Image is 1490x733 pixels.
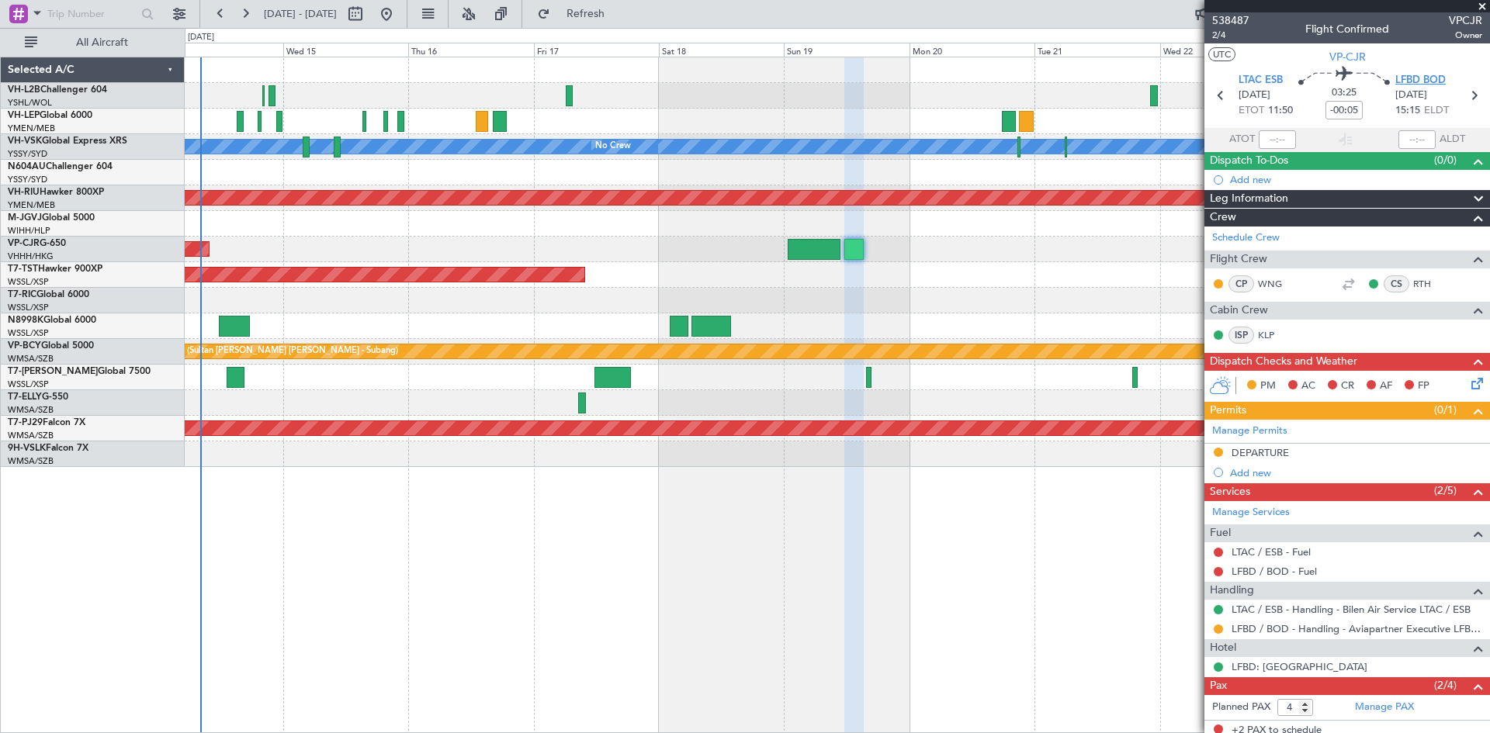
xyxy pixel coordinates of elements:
[8,265,38,274] span: T7-TST
[8,418,43,427] span: T7-PJ29
[1449,29,1482,42] span: Owner
[1418,379,1429,394] span: FP
[8,367,98,376] span: T7-[PERSON_NAME]
[1210,190,1288,208] span: Leg Information
[1259,130,1296,149] input: --:--
[1229,132,1255,147] span: ATOT
[1384,275,1409,292] div: CS
[408,43,533,57] div: Thu 16
[659,43,784,57] div: Sat 18
[8,444,88,453] a: 9H-VSLKFalcon 7X
[283,43,408,57] div: Wed 15
[1380,379,1392,394] span: AF
[1413,277,1448,291] a: RTH
[1232,565,1317,578] a: LFBD / BOD - Fuel
[8,290,89,299] a: T7-RICGlobal 6000
[1210,524,1231,542] span: Fuel
[8,404,54,416] a: WMSA/SZB
[595,135,631,158] div: No Crew
[8,290,36,299] span: T7-RIC
[8,444,46,453] span: 9H-VSLK
[8,137,127,146] a: VH-VSKGlobal Express XRS
[1208,47,1235,61] button: UTC
[1332,85,1357,101] span: 03:25
[8,276,49,288] a: WSSL/XSP
[8,85,107,95] a: VH-L2BChallenger 604
[8,455,54,467] a: WMSA/SZB
[1212,505,1290,520] a: Manage Services
[8,353,54,365] a: WMSA/SZB
[1212,230,1280,246] a: Schedule Crew
[1268,103,1293,119] span: 11:50
[1239,103,1264,119] span: ETOT
[1258,277,1293,291] a: WNG
[1434,152,1457,168] span: (0/0)
[1239,88,1270,103] span: [DATE]
[1230,173,1482,186] div: Add new
[8,341,41,351] span: VP-BCY
[910,43,1034,57] div: Mon 20
[530,2,623,26] button: Refresh
[1210,402,1246,420] span: Permits
[1301,379,1315,394] span: AC
[553,9,619,19] span: Refresh
[1210,677,1227,695] span: Pax
[1228,327,1254,344] div: ISP
[1210,152,1288,170] span: Dispatch To-Dos
[1212,29,1249,42] span: 2/4
[8,430,54,441] a: WMSA/SZB
[1210,639,1236,657] span: Hotel
[8,316,43,325] span: N8998K
[158,43,282,57] div: Tue 14
[8,239,40,248] span: VP-CJR
[1210,251,1267,268] span: Flight Crew
[1228,275,1254,292] div: CP
[8,148,47,160] a: YSSY/SYD
[8,418,85,427] a: T7-PJ29Falcon 7X
[1232,660,1367,673] a: LFBD: [GEOGRAPHIC_DATA]
[1232,603,1471,616] a: LTAC / ESB - Handling - Bilen Air Service LTAC / ESB
[8,379,49,390] a: WSSL/XSP
[1329,49,1366,65] span: VP-CJR
[17,30,168,55] button: All Aircraft
[1160,43,1285,57] div: Wed 22
[1232,622,1482,635] a: LFBD / BOD - Handling - Aviapartner Executive LFBD****MYhandling*** / BOD
[8,188,40,197] span: VH-RIU
[1212,700,1270,715] label: Planned PAX
[8,392,68,402] a: T7-ELLYG-550
[8,174,47,185] a: YSSY/SYD
[1305,21,1389,37] div: Flight Confirmed
[8,316,96,325] a: N8998KGlobal 6000
[8,111,40,120] span: VH-LEP
[36,340,398,363] div: Planned Maint [GEOGRAPHIC_DATA] (Sultan [PERSON_NAME] [PERSON_NAME] - Subang)
[8,188,104,197] a: VH-RIUHawker 800XP
[1212,12,1249,29] span: 538487
[8,162,113,171] a: N604AUChallenger 604
[8,137,42,146] span: VH-VSK
[8,162,46,171] span: N604AU
[40,37,164,48] span: All Aircraft
[8,251,54,262] a: VHHH/HKG
[8,213,42,223] span: M-JGVJ
[8,265,102,274] a: T7-TSTHawker 900XP
[1260,379,1276,394] span: PM
[1034,43,1159,57] div: Tue 21
[8,213,95,223] a: M-JGVJGlobal 5000
[1434,482,1457,499] span: (2/5)
[8,111,92,120] a: VH-LEPGlobal 6000
[1210,209,1236,226] span: Crew
[188,31,214,44] div: [DATE]
[1210,582,1254,600] span: Handling
[1210,483,1250,501] span: Services
[8,302,49,313] a: WSSL/XSP
[1449,12,1482,29] span: VPCJR
[8,327,49,339] a: WSSL/XSP
[1434,677,1457,693] span: (2/4)
[8,123,55,134] a: YMEN/MEB
[1212,424,1287,439] a: Manage Permits
[784,43,909,57] div: Sun 19
[8,392,42,402] span: T7-ELLY
[1258,328,1293,342] a: KLP
[8,367,151,376] a: T7-[PERSON_NAME]Global 7500
[47,2,137,26] input: Trip Number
